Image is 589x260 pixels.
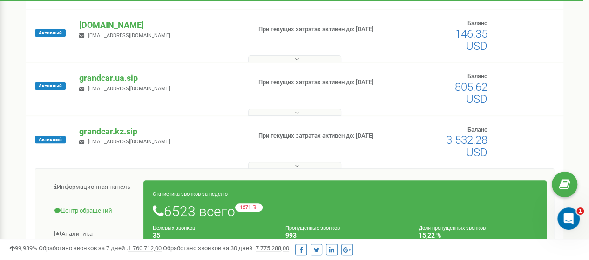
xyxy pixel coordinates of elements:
small: Целевых звонков [153,225,195,231]
p: grandcar.ua.sip [79,72,243,84]
a: Аналитика [42,223,144,246]
span: [EMAIL_ADDRESS][DOMAIN_NAME] [88,139,170,145]
small: Доля пропущенных звонков [419,225,486,231]
span: Обработано звонков за 30 дней : [163,245,289,252]
span: 805,62 USD [455,80,487,106]
iframe: Intercom live chat [557,207,580,230]
span: [EMAIL_ADDRESS][DOMAIN_NAME] [88,86,170,92]
p: При текущих затратах активен до: [DATE] [258,78,378,87]
span: Баланс [467,73,487,80]
h4: 15,22 % [419,232,537,239]
span: Активный [35,136,66,143]
span: 1 [576,207,584,215]
span: Активный [35,29,66,37]
p: При текущих затратах активен до: [DATE] [258,25,378,34]
span: Баланс [467,20,487,27]
p: При текущих затратах активен до: [DATE] [258,132,378,140]
small: Статистика звонков за неделю [153,191,228,197]
p: [DOMAIN_NAME] [79,19,243,31]
u: 7 775 288,00 [256,245,289,252]
span: Активный [35,82,66,90]
small: Пропущенных звонков [285,225,340,231]
a: Информационная панель [42,176,144,199]
u: 1 760 712,00 [128,245,162,252]
span: [EMAIL_ADDRESS][DOMAIN_NAME] [88,33,170,39]
span: 99,989% [9,245,37,252]
a: Центр обращений [42,200,144,222]
small: -1271 [235,203,263,212]
h1: 6523 всего [153,203,537,219]
span: 3 532,28 USD [446,133,487,159]
span: Баланс [467,126,487,133]
span: 146,35 USD [455,27,487,53]
h4: 993 [285,232,404,239]
p: grandcar.kz.sip [79,126,243,138]
h4: 35 [153,232,271,239]
span: Обработано звонков за 7 дней : [39,245,162,252]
